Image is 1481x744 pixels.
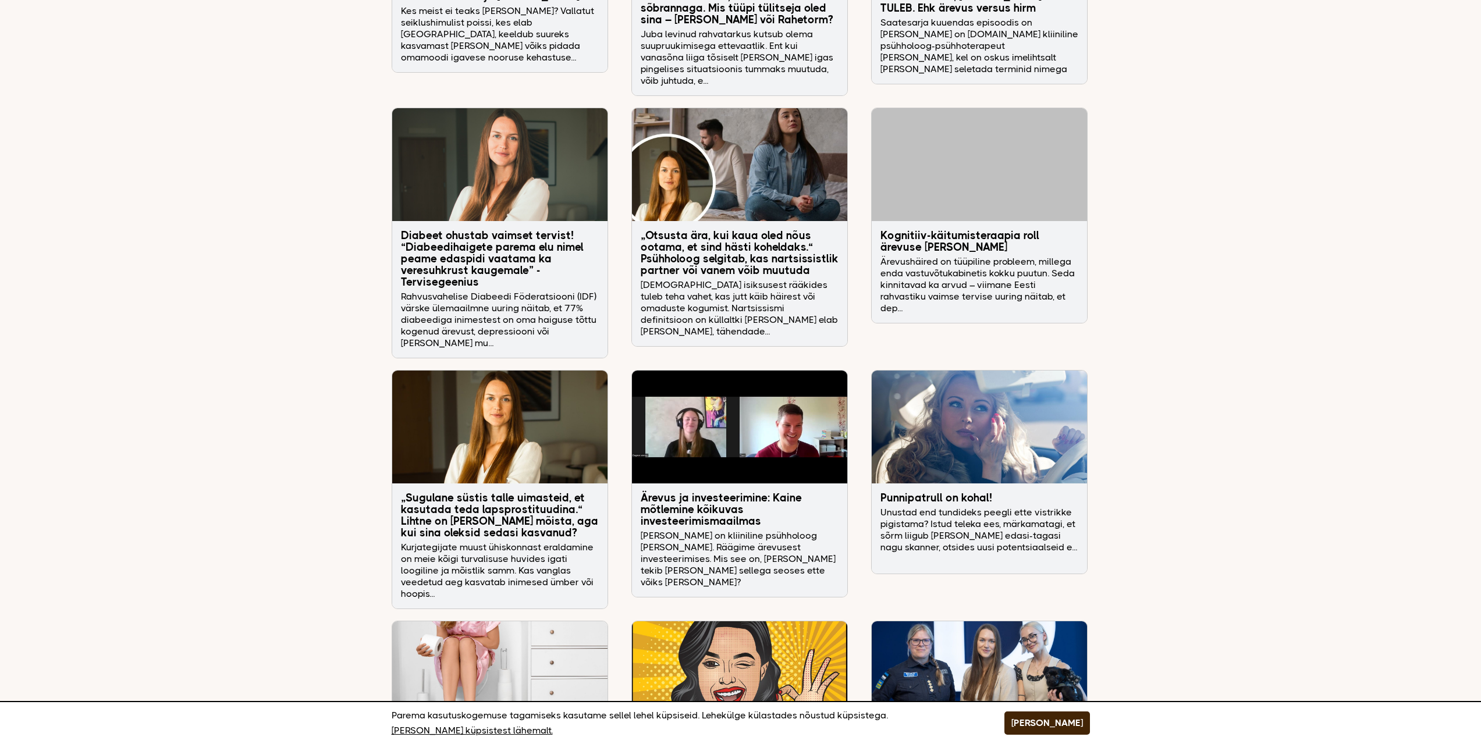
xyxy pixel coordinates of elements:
[632,371,847,597] a: Ärevus ja investeerimine: Kaine mõtlemine kõikuvas investeerimismaailmas [PERSON_NAME] on kliinil...
[401,5,599,63] p: Kes meist ei teaks [PERSON_NAME]? Vallatut seiklushimulist poissi, kes elab [GEOGRAPHIC_DATA], ke...
[1004,711,1090,735] button: [PERSON_NAME]
[392,108,608,358] a: Diabeet ohustab vaimset tervist! “Diabeedihaigete parema elu nimel peame edaspidi vaatama ka vere...
[872,371,1087,574] a: Punnipatrull on kohal! Unustad end tundideks peegli ette vistrikke pigistama? Istud teleka ees, m...
[392,723,553,738] a: [PERSON_NAME] küpsistest lähemalt.
[880,492,1078,504] h3: Punnipatrull on kohal!
[880,17,1078,75] p: Saatesarja kuuendas episoodis on [PERSON_NAME] on [DOMAIN_NAME] kliiniline psühholoog-psühhoterap...
[880,507,1078,565] p: Unustad end tundideks peegli ette vistrikke pigistama? Istud teleka ees, märkamatagi, et sõrm lii...
[392,708,975,738] p: Parema kasutuskogemuse tagamiseks kasutame sellel lehel küpsiseid. Lehekülge külastades nõustud k...
[641,530,839,588] p: [PERSON_NAME] on kliiniline psühholoog [PERSON_NAME]. Räägime ärevusest investeerimises. Mis see ...
[872,108,1087,323] a: Kognitiiv-käitumisteraapia roll ärevuse [PERSON_NAME] Ärevushäired on tüüpiline probleem, millega...
[641,29,839,87] p: Juba levinud rahvatarkus kutsub olema suupruukimisega ettevaatlik. Ent kui vanasõna liiga tõsisel...
[401,230,599,288] h3: Diabeet ohustab vaimset tervist! “Diabeedihaigete parema elu nimel peame edaspidi vaatama ka vere...
[641,492,839,527] h3: Ärevus ja investeerimine: Kaine mõtlemine kõikuvas investeerimismaailmas
[401,492,599,539] h3: „Sugulane süstis talle uimasteid, et kasutada teda lapsprostituudina.“ Lihtne on [PERSON_NAME] mõ...
[632,108,847,346] a: „Otsusta ära, kui kaua oled nõus ootama, et sind hästi koheldaks.“ Psühholoog selgitab, kas narts...
[392,371,608,608] a: „Sugulane süstis talle uimasteid, et kasutada teda lapsprostituudina.“ Lihtne on [PERSON_NAME] mõ...
[880,230,1078,253] h3: Kognitiiv-käitumisteraapia roll ärevuse [PERSON_NAME]
[641,279,839,337] p: [DEMOGRAPHIC_DATA] isiksusest rääkides tuleb teha vahet, kas jutt käib häirest või omaduste kogum...
[401,542,599,600] p: Kurjategijate muust ühiskonnast eraldamine on meie kõigi turvalisuse huvides igati loogiline ja m...
[641,230,839,276] h3: „Otsusta ära, kui kaua oled nõus ootama, et sind hästi koheldaks.“ Psühholoog selgitab, kas narts...
[880,256,1078,314] p: Ärevushäired on tüüpiline probleem, millega enda vastuvõtukabinetis kokku puutun. Seda kinnitavad...
[401,291,599,349] p: Rahvusvahelise Diabeedi Föderatsiooni (IDF) värske ülemaailmne uuring näitab, et 77% diabeediga i...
